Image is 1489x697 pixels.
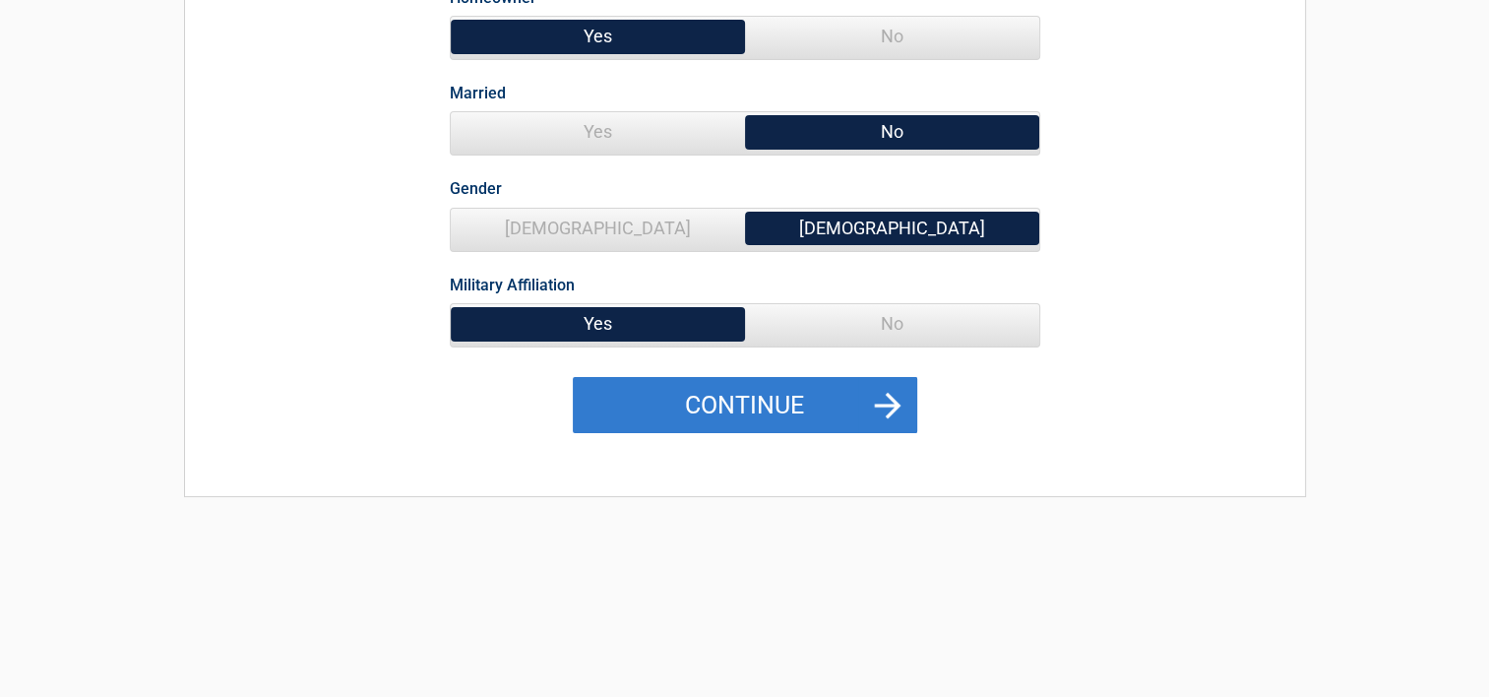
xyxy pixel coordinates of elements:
[745,304,1039,344] span: No
[745,209,1039,248] span: [DEMOGRAPHIC_DATA]
[450,80,506,106] label: Married
[573,377,917,434] button: Continue
[451,209,745,248] span: [DEMOGRAPHIC_DATA]
[450,272,575,298] label: Military Affiliation
[745,17,1039,56] span: No
[451,112,745,152] span: Yes
[451,304,745,344] span: Yes
[450,175,502,202] label: Gender
[451,17,745,56] span: Yes
[745,112,1039,152] span: No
